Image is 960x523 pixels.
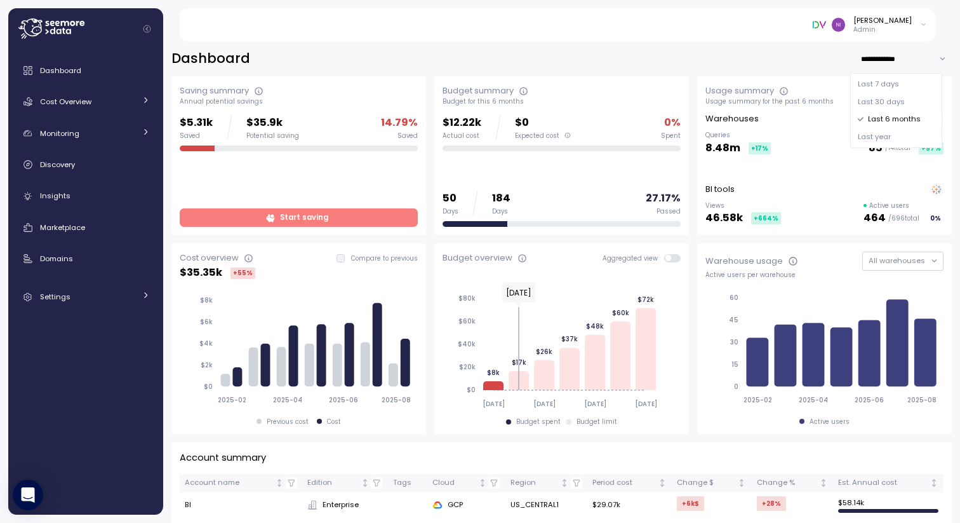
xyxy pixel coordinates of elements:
[757,477,817,489] div: Change %
[561,335,578,343] tspan: $37k
[611,309,629,317] tspan: $60k
[487,369,500,377] tspan: $8k
[275,479,284,487] div: Not sorted
[658,479,667,487] div: Not sorted
[730,338,738,346] tspan: 30
[382,396,411,404] tspan: 2025-08
[482,400,504,408] tspan: [DATE]
[180,492,302,518] td: BI
[323,499,359,511] span: Enterprise
[40,254,73,264] span: Domains
[302,474,388,492] th: EditionNot sorted
[13,480,43,510] div: Open Intercom Messenger
[505,474,587,492] th: RegionNot sorted
[515,132,559,140] span: Expected cost
[869,255,925,266] span: All warehouses
[587,474,672,492] th: Period costNot sorted
[273,396,303,404] tspan: 2025-04
[751,474,833,492] th: Change %Not sorted
[393,477,422,489] div: Tags
[858,97,905,108] span: Last 30 days
[677,477,736,489] div: Change $
[443,97,681,106] div: Budget for this 6 months
[919,142,943,154] div: +57 %
[478,479,487,487] div: Not sorted
[13,58,158,83] a: Dashboard
[432,499,500,511] div: GCP
[40,191,70,201] span: Insights
[672,474,752,492] th: Change $Not sorted
[458,317,476,325] tspan: $60k
[40,65,81,76] span: Dashboard
[432,477,476,489] div: Cloud
[180,97,418,106] div: Annual potential savings
[855,396,884,404] tspan: 2025-06
[705,201,781,210] p: Views
[862,252,943,270] button: All warehouses
[888,214,919,223] p: / 696 total
[185,477,273,489] div: Account name
[180,132,213,140] div: Saved
[664,114,681,132] p: 0 %
[533,400,555,408] tspan: [DATE]
[351,254,418,263] p: Compare to previous
[908,396,937,404] tspan: 2025-08
[467,386,476,394] tspan: $0
[737,479,746,487] div: Not sorted
[459,363,476,371] tspan: $20k
[200,296,213,304] tspan: $8k
[307,477,359,489] div: Edition
[443,190,458,207] p: 50
[40,292,70,302] span: Settings
[869,140,883,157] p: 85
[853,25,912,34] p: Admin
[458,294,476,302] tspan: $80k
[868,114,921,125] span: Last 6 months
[587,492,672,518] td: $29.07k
[443,252,512,264] div: Budget overview
[13,152,158,177] a: Discovery
[330,396,359,404] tspan: 2025-06
[381,114,418,132] p: 14.79 %
[583,400,606,408] tspan: [DATE]
[705,210,743,227] p: 46.58k
[443,132,481,140] div: Actual cost
[13,215,158,240] a: Marketplace
[705,112,759,125] p: Warehouses
[832,18,845,31] img: aa5bc15c2af7a8687bb201f861f8e68b
[657,207,681,216] div: Passed
[677,496,704,511] div: +6k $
[204,383,213,391] tspan: $0
[171,50,250,68] h2: Dashboard
[180,85,249,97] div: Saving summary
[730,294,738,302] tspan: 60
[705,271,943,280] div: Active users per warehouse
[218,396,246,404] tspan: 2025-02
[592,477,656,489] div: Period cost
[246,114,299,132] p: $35.9k
[743,396,772,404] tspan: 2025-02
[661,132,681,140] div: Spent
[515,114,571,132] p: $0
[230,268,255,279] div: +55 %
[930,479,938,487] div: Not sorted
[180,451,266,465] p: Account summary
[267,418,309,426] div: Previous cost
[13,89,158,114] a: Cost Overview
[13,246,158,271] a: Domains
[201,361,213,369] tspan: $2k
[139,24,155,34] button: Collapse navigation
[586,322,604,330] tspan: $48k
[705,85,774,97] div: Usage summary
[180,208,418,227] a: Start saving
[443,114,481,132] p: $12.22k
[833,492,943,518] td: $ 58.14k
[646,190,681,207] p: 27.17 %
[734,383,738,391] tspan: 0
[505,492,587,518] td: US_CENTRAL1
[492,190,510,207] p: 184
[180,264,222,282] p: $ 35.35k
[819,479,828,487] div: Not sorted
[536,347,552,355] tspan: $26k
[705,140,740,157] p: 8.48m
